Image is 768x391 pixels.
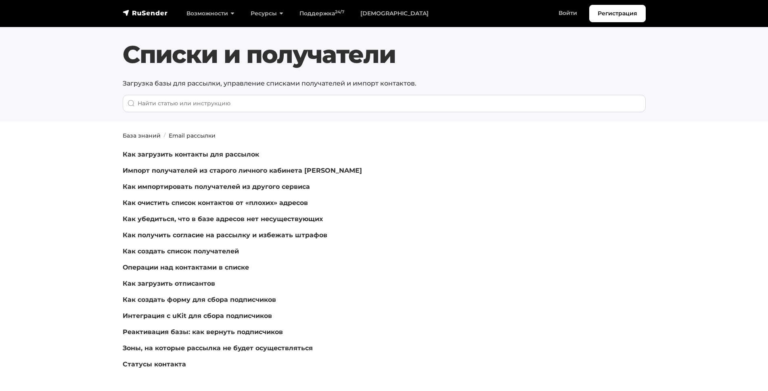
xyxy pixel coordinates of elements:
[123,79,646,88] p: Загрузка базы для рассылки, управление списками получателей и импорт контактов.
[123,151,259,158] a: Как загрузить контакты для рассылок
[123,199,308,207] a: Как очистить список контактов от «плохих» адресов
[123,231,327,239] a: Как получить согласие на рассылку и избежать штрафов
[352,5,437,22] a: [DEMOGRAPHIC_DATA]
[291,5,352,22] a: Поддержка24/7
[128,100,135,107] img: Поиск
[123,360,186,368] a: Статусы контакта
[118,132,651,140] nav: breadcrumb
[589,5,646,22] a: Регистрация
[123,344,313,352] a: Зоны, на которые рассылка не будет осуществляться
[123,132,161,139] a: База знаний
[123,95,646,112] input: When autocomplete results are available use up and down arrows to review and enter to go to the d...
[123,40,646,69] h1: Списки и получатели
[123,167,362,174] a: Импорт получателей из старого личного кабинета [PERSON_NAME]
[243,5,291,22] a: Ресурсы
[123,312,272,320] a: Интеграция с uKit для сбора подписчиков
[178,5,243,22] a: Возможности
[123,9,168,17] img: RuSender
[169,132,216,139] a: Email рассылки
[123,280,215,287] a: Как загрузить отписантов
[123,247,239,255] a: Как создать список получателей
[335,9,344,15] sup: 24/7
[123,296,276,303] a: Как создать форму для сбора подписчиков
[123,215,323,223] a: Как убедиться, что в базе адресов нет несуществующих
[123,263,249,271] a: Операции над контактами в списке
[550,5,585,21] a: Войти
[123,183,310,190] a: Как импортировать получателей из другого сервиса
[123,328,283,336] a: Реактивация базы: как вернуть подписчиков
